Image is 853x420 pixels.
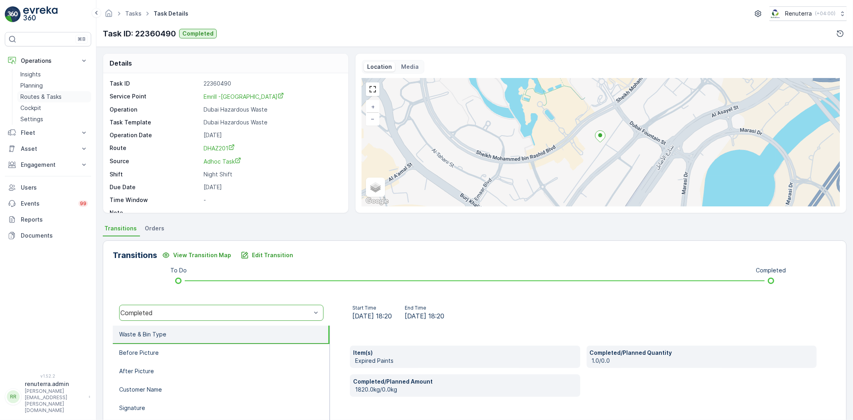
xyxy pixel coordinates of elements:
[110,144,200,152] p: Route
[17,91,91,102] a: Routes & Tasks
[21,57,75,65] p: Operations
[367,101,379,113] a: Zoom In
[371,115,375,122] span: −
[80,200,86,207] p: 99
[110,131,200,139] p: Operation Date
[20,115,43,123] p: Settings
[355,357,577,365] p: Expired Paints
[592,357,814,365] p: 1.0/0.0
[204,145,235,152] span: DHAZ201
[21,145,75,153] p: Asset
[120,309,311,316] div: Completed
[5,125,91,141] button: Fleet
[371,103,375,110] span: +
[17,80,91,91] a: Planning
[367,113,379,125] a: Zoom Out
[7,390,20,403] div: RR
[204,157,340,166] a: Adhoc Task
[145,224,164,232] span: Orders
[769,9,782,18] img: Screenshot_2024-07-26_at_13.33.01.png
[402,63,419,71] p: Media
[113,249,157,261] p: Transitions
[104,224,137,232] span: Transitions
[785,10,812,18] p: Renuterra
[405,305,444,311] p: End Time
[110,118,200,126] p: Task Template
[769,6,847,21] button: Renuterra(+04:00)
[5,157,91,173] button: Engagement
[204,93,284,100] span: Emrill -[GEOGRAPHIC_DATA]
[17,102,91,114] a: Cockpit
[815,10,835,17] p: ( +04:00 )
[152,10,190,18] span: Task Details
[5,380,91,414] button: RRrenuterra.admin[PERSON_NAME][EMAIL_ADDRESS][PERSON_NAME][DOMAIN_NAME]
[364,196,390,206] a: Open this area in Google Maps (opens a new window)
[5,212,91,228] a: Reports
[5,6,21,22] img: logo
[110,209,200,217] p: Note
[367,63,392,71] p: Location
[5,53,91,69] button: Operations
[252,251,293,259] p: Edit Transition
[367,178,384,196] a: Layers
[204,118,340,126] p: Dubai Hazardous Waste
[353,378,577,386] p: Completed/Planned Amount
[125,10,142,17] a: Tasks
[21,232,88,240] p: Documents
[173,251,231,259] p: View Transition Map
[20,104,41,112] p: Cockpit
[21,161,75,169] p: Engagement
[236,249,298,262] button: Edit Transition
[25,380,85,388] p: renuterra.admin
[20,82,43,90] p: Planning
[182,30,214,38] p: Completed
[119,404,145,412] p: Signature
[170,266,187,274] p: To Do
[367,83,379,95] a: View Fullscreen
[204,80,340,88] p: 22360490
[5,141,91,157] button: Asset
[5,374,91,378] span: v 1.52.2
[5,180,91,196] a: Users
[23,6,58,22] img: logo_light-DOdMpM7g.png
[21,200,74,208] p: Events
[204,183,340,191] p: [DATE]
[21,129,75,137] p: Fleet
[25,388,85,414] p: [PERSON_NAME][EMAIL_ADDRESS][PERSON_NAME][DOMAIN_NAME]
[104,12,113,19] a: Homepage
[110,58,132,68] p: Details
[110,183,200,191] p: Due Date
[119,330,166,338] p: Waste & Bin Type
[20,93,62,101] p: Routes & Tasks
[353,349,577,357] p: Item(s)
[364,196,390,206] img: Google
[352,311,392,321] span: [DATE] 18:20
[204,170,340,178] p: Night Shift
[204,209,340,217] p: -
[17,69,91,80] a: Insights
[355,386,577,394] p: 1820.0kg/0.0kg
[119,349,159,357] p: Before Picture
[17,114,91,125] a: Settings
[110,106,200,114] p: Operation
[405,311,444,321] span: [DATE] 18:20
[103,28,176,40] p: Task ID: 22360490
[5,196,91,212] a: Events99
[204,144,340,152] a: DHAZ201
[5,228,91,244] a: Documents
[110,170,200,178] p: Shift
[21,184,88,192] p: Users
[110,196,200,204] p: Time Window
[204,131,340,139] p: [DATE]
[21,216,88,224] p: Reports
[20,70,41,78] p: Insights
[119,386,162,394] p: Customer Name
[110,157,200,166] p: Source
[110,80,200,88] p: Task ID
[756,266,786,274] p: Completed
[204,106,340,114] p: Dubai Hazardous Waste
[110,92,200,101] p: Service Point
[119,367,154,375] p: After Picture
[204,92,340,101] a: Emrill -Yansoon Buildings
[179,29,217,38] button: Completed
